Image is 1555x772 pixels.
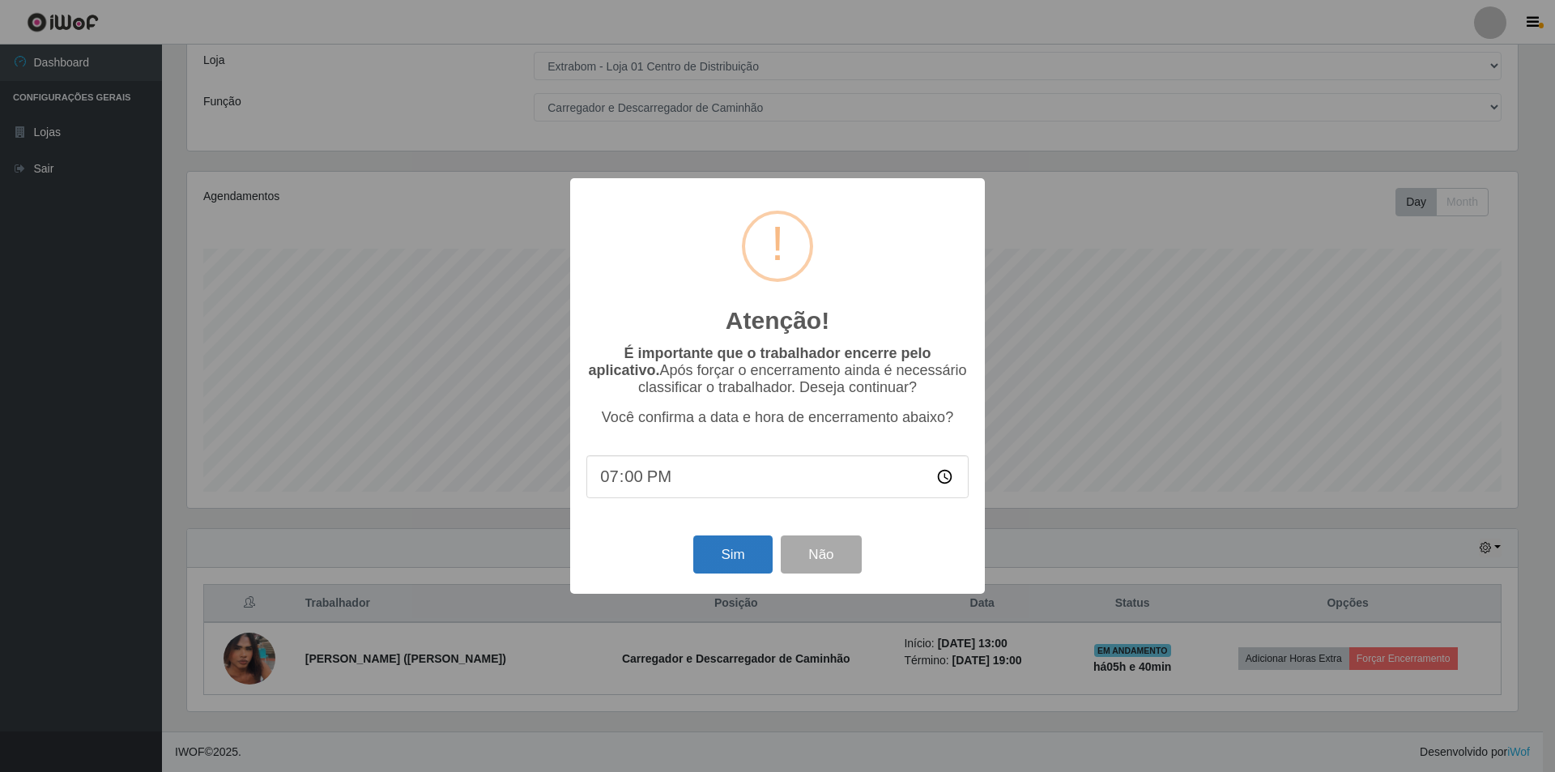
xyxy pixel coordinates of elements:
b: É importante que o trabalhador encerre pelo aplicativo. [588,345,931,378]
button: Não [781,535,861,574]
p: Você confirma a data e hora de encerramento abaixo? [586,409,969,426]
h2: Atenção! [726,306,829,335]
button: Sim [693,535,772,574]
p: Após forçar o encerramento ainda é necessário classificar o trabalhador. Deseja continuar? [586,345,969,396]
